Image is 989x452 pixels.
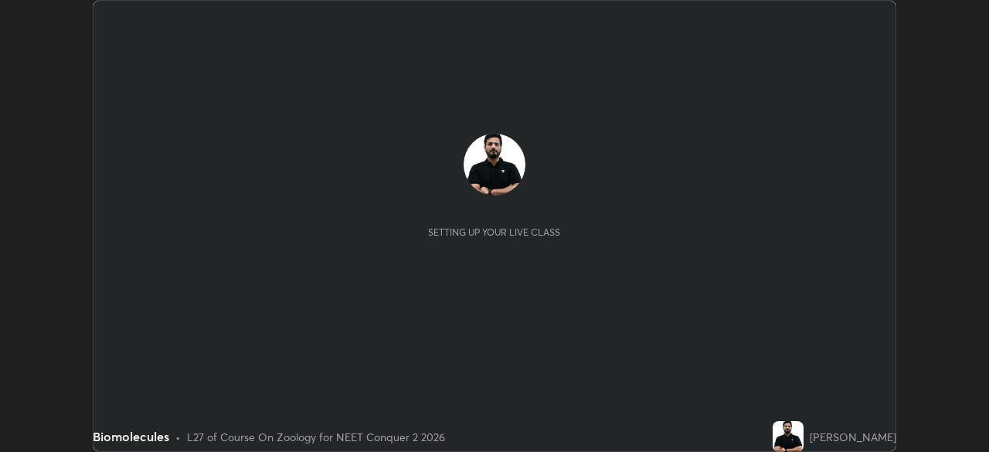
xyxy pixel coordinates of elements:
img: 54f690991e824e6993d50b0d6a1f1dc5.jpg [773,421,804,452]
div: Biomolecules [93,427,169,446]
div: • [175,429,181,445]
div: Setting up your live class [428,226,560,238]
img: 54f690991e824e6993d50b0d6a1f1dc5.jpg [464,134,525,195]
div: L27 of Course On Zoology for NEET Conquer 2 2026 [187,429,445,445]
div: [PERSON_NAME] [810,429,896,445]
